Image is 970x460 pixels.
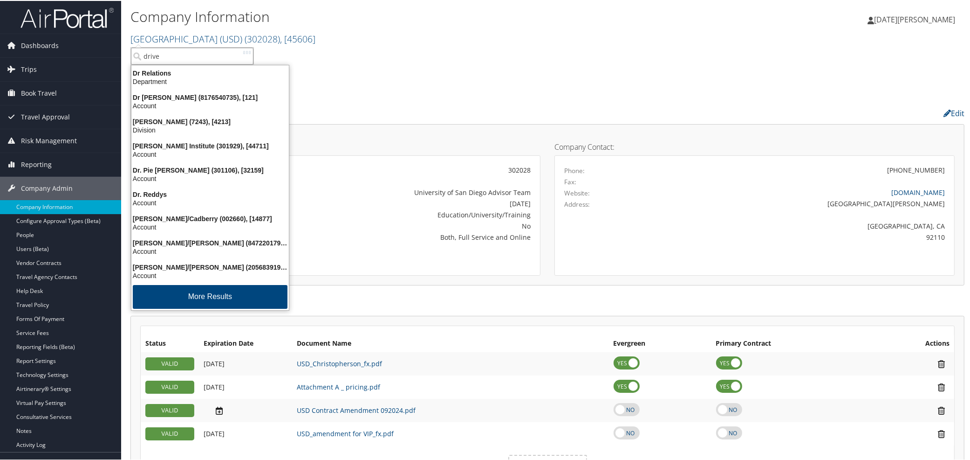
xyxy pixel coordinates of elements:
div: [GEOGRAPHIC_DATA][PERSON_NAME] [663,198,945,208]
a: [DATE][PERSON_NAME] [868,5,964,33]
th: Evergreen [609,335,711,351]
div: [PHONE_NUMBER] [887,164,945,174]
th: Expiration Date [199,335,292,351]
span: Travel Approval [21,105,70,128]
img: ajax-loader.gif [243,49,251,54]
div: University of San Diego Advisor Team [281,187,531,196]
th: Actions [871,335,954,351]
div: Account [126,222,294,230]
div: Add/Edit Date [204,429,287,437]
span: Risk Management [21,128,77,152]
div: [DATE] [281,198,531,208]
h1: Company Information [130,6,686,26]
span: ( 302028 ) [245,32,280,44]
div: [PERSON_NAME] Institute (301929), [44711] [126,141,294,149]
a: [DOMAIN_NAME] [891,187,945,196]
span: , [ 45606 ] [280,32,315,44]
span: Company Admin [21,176,73,199]
div: Account [126,246,294,255]
div: Dr [PERSON_NAME] (8176540735), [121] [126,92,294,101]
a: [GEOGRAPHIC_DATA] (USD) [130,32,315,44]
div: Dr. Reddys [126,189,294,198]
div: Account [126,174,294,182]
div: 302028 [281,164,531,174]
div: Department [126,77,294,85]
input: Search Accounts [131,47,253,64]
div: 92110 [663,231,945,241]
a: Edit [943,107,964,118]
div: [GEOGRAPHIC_DATA], CA [663,220,945,230]
div: VALID [145,380,194,393]
a: USD Contract Amendment 092024.pdf [297,405,416,414]
label: Phone: [564,165,585,174]
div: No [281,220,531,230]
div: Account [126,149,294,158]
div: Dr Relations [126,68,294,77]
div: [PERSON_NAME]/[PERSON_NAME] (2056839199), [20343] [126,262,294,271]
h2: Company Profile: [130,104,682,120]
div: VALID [145,426,194,439]
i: Remove Contract [933,428,950,438]
span: Trips [21,57,37,80]
h2: Contracts: [130,296,964,312]
i: Remove Contract [933,382,950,391]
a: USD_amendment for VIP_fx.pdf [297,428,394,437]
label: Fax: [564,176,576,186]
div: Division [126,125,294,133]
div: Add/Edit Date [204,382,287,390]
div: VALID [145,403,194,416]
span: Book Travel [21,81,57,104]
span: [DATE][PERSON_NAME] [874,14,955,24]
div: Account [126,271,294,279]
th: Primary Contract [711,335,872,351]
div: Education/University/Training [281,209,531,219]
a: USD_Christopherson_fx.pdf [297,358,382,367]
i: Remove Contract [933,358,950,368]
th: Status [141,335,199,351]
div: [PERSON_NAME]/[PERSON_NAME] (8472201790), [21393] [126,238,294,246]
div: VALID [145,356,194,369]
th: Document Name [292,335,609,351]
span: Reporting [21,152,52,175]
a: Attachment A _ pricing.pdf [297,382,380,390]
div: [PERSON_NAME] (7243), [4213] [126,117,294,125]
label: Address: [564,199,590,208]
div: Dr. Pie [PERSON_NAME] (301106), [32159] [126,165,294,174]
span: [DATE] [204,358,225,367]
div: [PERSON_NAME]/Cadberry (002660), [14877] [126,214,294,222]
h4: Account Details: [140,142,540,150]
button: More Results [133,284,287,308]
div: Add/Edit Date [204,359,287,367]
h4: Company Contact: [554,142,955,150]
span: Dashboards [21,33,59,56]
i: Remove Contract [933,405,950,415]
div: Account [126,101,294,109]
div: Add/Edit Date [204,405,287,415]
label: Website: [564,188,590,197]
div: Both, Full Service and Online [281,231,531,241]
span: [DATE] [204,428,225,437]
div: Account [126,198,294,206]
span: [DATE] [204,382,225,390]
img: airportal-logo.png [20,6,114,28]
